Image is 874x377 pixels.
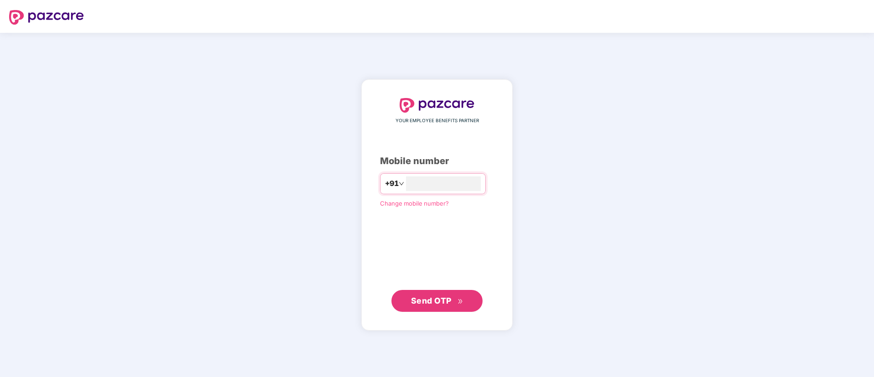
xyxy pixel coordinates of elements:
[396,117,479,124] span: YOUR EMPLOYEE BENEFITS PARTNER
[400,98,474,113] img: logo
[411,296,452,305] span: Send OTP
[380,200,449,207] a: Change mobile number?
[399,181,404,186] span: down
[458,299,463,305] span: double-right
[380,154,494,168] div: Mobile number
[385,178,399,189] span: +91
[391,290,483,312] button: Send OTPdouble-right
[9,10,84,25] img: logo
